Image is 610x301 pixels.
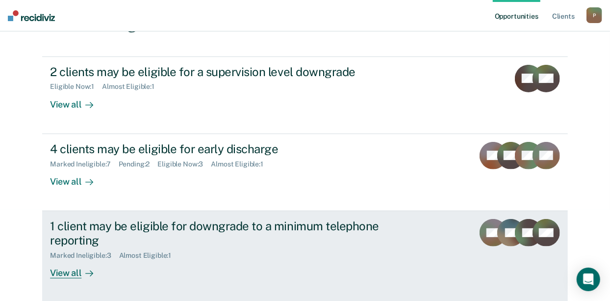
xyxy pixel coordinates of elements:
[50,82,102,91] div: Eligible Now : 1
[50,65,394,79] div: 2 clients may be eligible for a supervision level downgrade
[8,10,55,21] img: Recidiviz
[577,268,600,291] div: Open Intercom Messenger
[50,219,394,247] div: 1 client may be eligible for downgrade to a minimum telephone reporting
[50,91,105,110] div: View all
[211,160,271,168] div: Almost Eligible : 1
[586,7,602,23] button: P
[50,251,119,260] div: Marked Ineligible : 3
[50,168,105,187] div: View all
[102,82,162,91] div: Almost Eligible : 1
[42,134,568,211] a: 4 clients may be eligible for early dischargeMarked Ineligible:7Pending:2Eligible Now:3Almost Eli...
[157,160,211,168] div: Eligible Now : 3
[50,142,394,156] div: 4 clients may be eligible for early discharge
[119,251,179,260] div: Almost Eligible : 1
[50,259,105,278] div: View all
[42,56,568,134] a: 2 clients may be eligible for a supervision level downgradeEligible Now:1Almost Eligible:1View all
[50,160,118,168] div: Marked Ineligible : 7
[119,160,158,168] div: Pending : 2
